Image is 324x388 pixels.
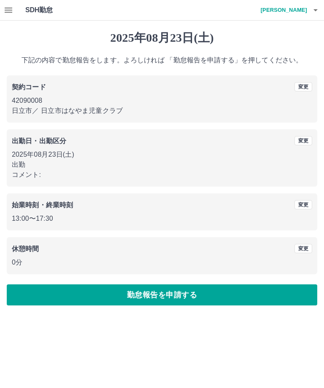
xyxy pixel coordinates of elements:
button: 変更 [294,136,312,145]
p: 2025年08月23日(土) [12,150,312,160]
b: 休憩時間 [12,245,39,252]
b: 始業時刻・終業時刻 [12,201,73,209]
button: 勤怠報告を申請する [7,284,317,305]
h1: 2025年08月23日(土) [7,31,317,45]
button: 変更 [294,82,312,91]
p: 日立市 ／ 日立市はなやま児童クラブ [12,106,312,116]
b: 契約コード [12,83,46,91]
button: 変更 [294,244,312,253]
p: 0分 [12,257,312,268]
p: コメント: [12,170,312,180]
p: 42090008 [12,96,312,106]
p: 13:00 〜 17:30 [12,214,312,224]
p: 下記の内容で勤怠報告をします。よろしければ 「勤怠報告を申請する」を押してください。 [7,55,317,65]
p: 出勤 [12,160,312,170]
button: 変更 [294,200,312,209]
b: 出勤日・出勤区分 [12,137,66,144]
